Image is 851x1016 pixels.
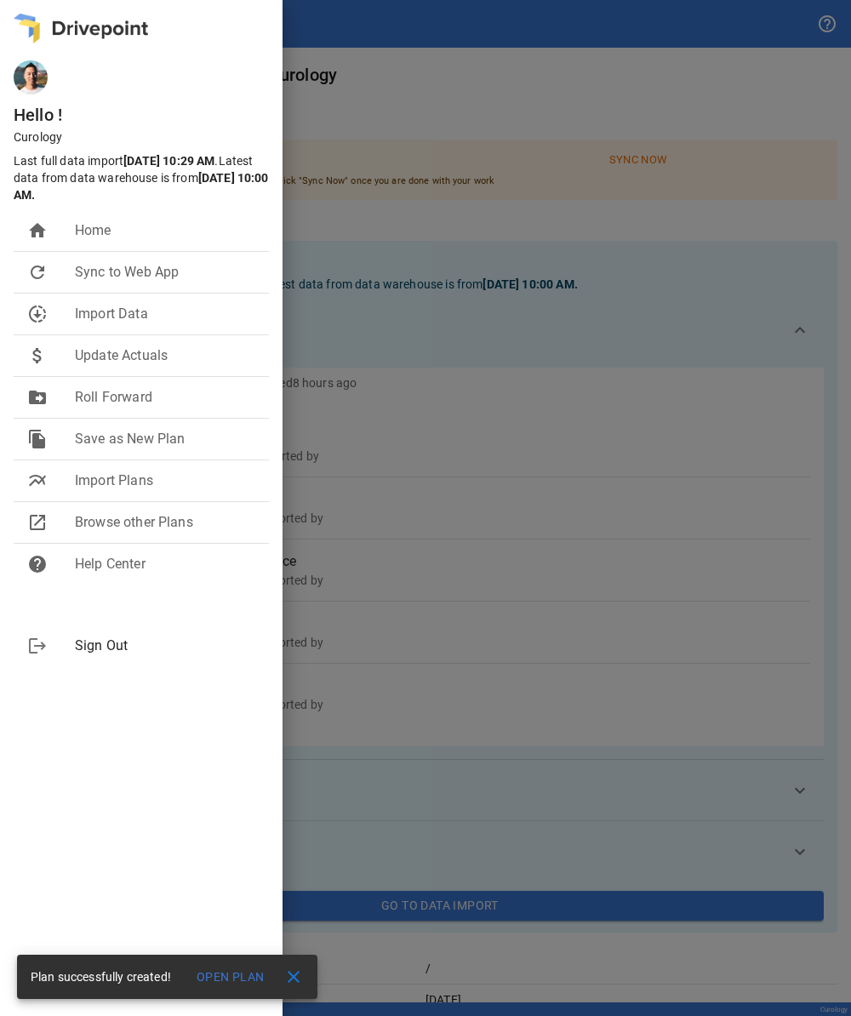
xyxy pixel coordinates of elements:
[75,554,255,574] span: Help Center
[75,429,255,449] span: Save as New Plan
[14,101,283,128] h6: Hello !
[27,636,48,656] span: logout
[14,14,148,43] img: logo
[123,154,214,168] b: [DATE] 10:29 AM
[75,220,255,241] span: Home
[75,345,255,366] span: Update Actuals
[27,429,48,449] span: file_copy
[31,962,171,992] div: Plan successfully created!
[185,962,277,992] button: Open Plan
[14,128,283,146] p: Curology
[75,304,255,324] span: Import Data
[75,636,255,656] span: Sign Out
[27,512,48,533] span: open_in_new
[75,471,255,491] span: Import Plans
[27,220,48,241] span: home
[27,345,48,366] span: attach_money
[75,262,255,283] span: Sync to Web App
[27,304,48,324] span: downloading
[14,60,48,94] img: ACg8ocKE9giTFNJKM8iRWrWyCw4o0qiviMJJ4rD5hAUvyykpeg=s96-c
[283,967,304,987] span: close
[27,262,48,283] span: refresh
[75,512,255,533] span: Browse other Plans
[27,471,48,491] span: multiline_chart
[27,554,48,574] span: help
[27,387,48,408] span: drive_file_move
[14,152,276,203] p: Last full data import . Latest data from data warehouse is from
[75,387,255,408] span: Roll Forward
